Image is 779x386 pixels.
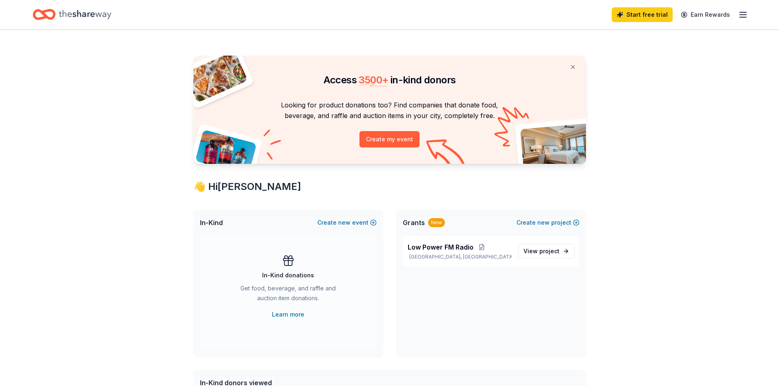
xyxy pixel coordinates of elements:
[262,270,314,280] div: In-Kind donations
[33,5,111,24] a: Home
[428,218,445,227] div: New
[408,254,512,260] p: [GEOGRAPHIC_DATA], [GEOGRAPHIC_DATA]
[516,218,579,228] button: Createnewproject
[200,218,223,228] span: In-Kind
[323,74,456,86] span: Access in-kind donors
[523,246,559,256] span: View
[426,139,467,170] img: Curvy arrow
[193,180,586,193] div: 👋 Hi [PERSON_NAME]
[272,310,304,319] a: Learn more
[359,74,388,86] span: 3500 +
[233,283,344,306] div: Get food, beverage, and raffle and auction item donations.
[537,218,550,228] span: new
[317,218,377,228] button: Createnewevent
[518,244,575,259] a: View project
[408,242,474,252] span: Low Power FM Radio
[539,248,559,254] span: project
[403,218,425,228] span: Grants
[338,218,350,228] span: new
[676,7,735,22] a: Earn Rewards
[184,51,248,103] img: Pizza
[612,7,673,22] a: Start free trial
[359,131,420,147] button: Create my event
[203,100,576,121] p: Looking for product donations too? Find companies that donate food, beverage, and raffle and auct...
